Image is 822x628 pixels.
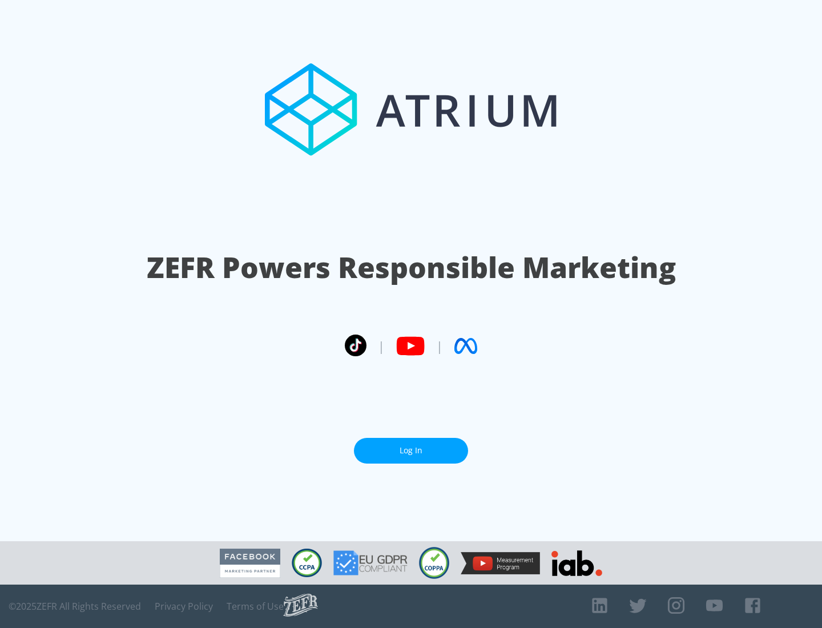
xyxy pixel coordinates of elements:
span: | [436,337,443,355]
img: COPPA Compliant [419,547,449,579]
span: | [378,337,385,355]
span: © 2025 ZEFR All Rights Reserved [9,601,141,612]
img: GDPR Compliant [333,550,408,575]
img: YouTube Measurement Program [461,552,540,574]
a: Terms of Use [227,601,284,612]
img: Facebook Marketing Partner [220,549,280,578]
img: IAB [551,550,602,576]
img: CCPA Compliant [292,549,322,577]
a: Privacy Policy [155,601,213,612]
a: Log In [354,438,468,464]
h1: ZEFR Powers Responsible Marketing [147,248,676,287]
